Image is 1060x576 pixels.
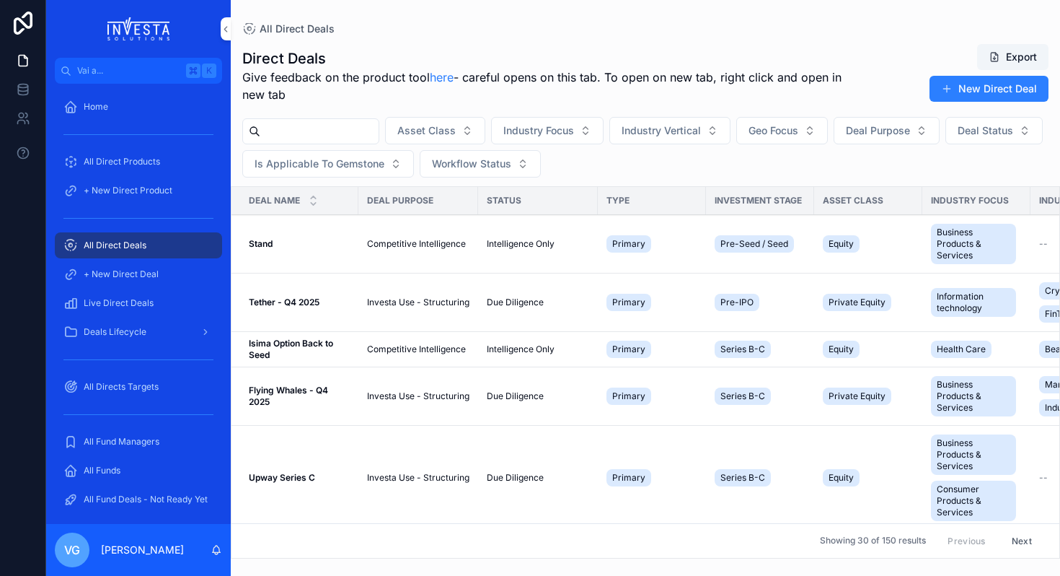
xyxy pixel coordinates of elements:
a: Primary [606,385,697,408]
a: All Fund Deals - Not Ready Yet [55,486,222,512]
span: Deal Name [249,195,300,206]
span: Live Direct Deals [84,297,154,309]
span: Private Equity [829,390,885,402]
span: Investa Use - Structuring [367,390,469,402]
span: Home [84,101,108,113]
a: Information technology [931,285,1022,320]
a: Investa Use - Structuring [367,297,469,308]
span: Pre-IPO [720,297,754,308]
span: Equity [829,472,854,484]
a: Isima Option Back to Seed [249,338,350,361]
span: Investa Use - Structuring [367,472,469,484]
span: Health Care [937,344,986,355]
span: Pre-Seed / Seed [720,238,788,250]
span: All Fund Deals - Not Ready Yet [84,494,208,505]
button: Select Button [736,117,828,144]
a: Business Products & Services [931,221,1022,267]
a: Intelligence Only [487,344,589,355]
a: Deals Lifecycle [55,319,222,345]
a: All Direct Deals [242,22,335,36]
span: Equity [829,344,854,355]
span: Due Diligence [487,297,544,308]
a: Upway Series C [249,472,350,484]
span: All Funds [84,465,120,476]
span: Business Products & Services [937,227,1010,261]
a: Flying Whales - Q4 2025 [249,385,350,408]
span: All Fund Managers [84,436,159,448]
a: Intelligence Only [487,238,589,250]
button: Select Button [385,117,485,144]
span: Give feedback on the product tool - careful opens on this tab. To open on new tab, right click an... [242,69,852,103]
span: Asset Class [823,195,883,206]
a: All Direct Products [55,149,222,175]
strong: Flying Whales - Q4 2025 [249,385,330,407]
a: Health Care [931,338,1022,361]
span: Due Diligence [487,472,544,484]
strong: Tether - Q4 2025 [249,297,319,307]
span: + New Direct Deal [84,269,159,280]
span: Business Products & Services [937,379,1010,414]
span: Series B-C [720,390,765,402]
strong: Stand [249,238,273,249]
span: Workflow Status [432,157,511,171]
span: Intelligence Only [487,344,555,355]
span: Private Equity [829,297,885,308]
span: Primary [612,390,645,402]
span: Industry Focus [931,195,1009,206]
span: Series B-C [720,472,765,484]
button: New Direct Deal [929,76,1048,102]
p: [PERSON_NAME] [101,543,184,557]
h1: Direct Deals [242,48,852,69]
span: Information technology [937,291,1010,314]
a: + New Direct Deal [55,261,222,287]
a: All Fund Managers [55,429,222,455]
a: All Funds [55,458,222,484]
a: Pre-Seed / Seed [715,232,805,256]
a: Private Equity [823,385,914,408]
span: Primary [612,297,645,308]
img: Logo dell'app [107,17,170,40]
span: Equity [829,238,854,250]
font: K [206,65,212,76]
a: Competitive Intelligence [367,344,469,355]
a: Series B-C [715,466,805,489]
span: Business Products & Services [937,437,1010,472]
span: + New Direct Product [84,185,172,196]
span: Due Diligence [487,390,544,402]
a: here [430,70,454,84]
a: Due Diligence [487,297,589,308]
a: Tether - Q4 2025 [249,297,350,308]
a: Due Diligence [487,390,589,402]
button: Export [977,44,1048,70]
span: Primary [612,238,645,250]
button: Vai a...K [55,58,222,84]
button: Select Button [242,150,414,178]
a: Equity [823,232,914,256]
span: Status [487,195,521,206]
a: Business Products & Services [931,373,1022,419]
a: Series B-C [715,385,805,408]
button: Select Button [834,117,940,144]
span: Showing 30 of 150 results [820,536,926,547]
a: Equity [823,338,914,361]
div: contenuto scorrevole [46,84,231,524]
a: Due Diligence [487,472,589,484]
font: Vai a... [77,65,103,76]
span: Intelligence Only [487,238,555,250]
span: VG [64,541,80,559]
span: Deal Purpose [846,123,910,138]
span: Is Applicable To Gemstone [255,157,384,171]
a: Stand [249,238,350,250]
span: All Direct Products [84,156,160,167]
span: All Direct Deals [260,22,335,36]
a: All Direct Deals [55,232,222,258]
span: Consumer Products & Services [937,484,1010,518]
button: Select Button [491,117,604,144]
span: Industry Focus [503,123,574,138]
span: Competitive Intelligence [367,344,466,355]
span: All Direct Deals [84,240,146,251]
span: -- [1039,472,1048,484]
a: Competitive Intelligence [367,238,469,250]
span: Competitive Intelligence [367,238,466,250]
